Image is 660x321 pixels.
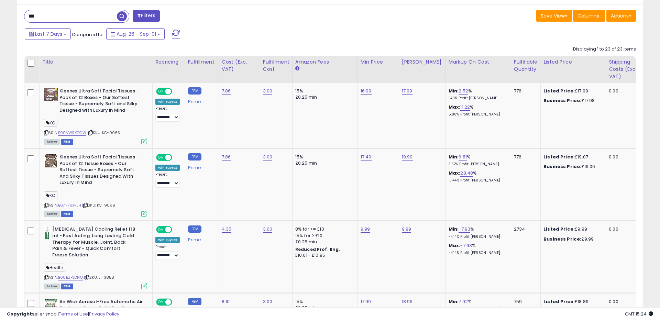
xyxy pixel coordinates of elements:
p: 3.67% Profit [PERSON_NAME] [449,162,506,167]
b: Min: [449,226,459,232]
b: Business Price: [543,236,581,242]
a: 8.10 [222,298,230,305]
span: All listings currently available for purchase on Amazon [44,139,60,145]
b: Max: [449,104,461,110]
span: ON [157,227,165,233]
b: Min: [449,154,459,160]
div: Preset: [155,106,180,122]
p: -4.14% Profit [PERSON_NAME] [449,251,506,255]
span: Health [44,264,65,272]
div: Amazon Fees [295,58,355,66]
span: ON [157,89,165,95]
img: 51qj3qP9lCL._SL40_.jpg [44,154,58,168]
a: 19.99 [402,154,413,160]
div: £10.01 - £10.85 [295,253,352,258]
div: 8% for <= £10 [295,226,352,232]
small: FBM [188,87,201,95]
div: Preset: [155,172,180,188]
a: 28.48 [460,170,473,177]
div: Shipping Costs (Exc. VAT) [609,58,644,80]
div: £0.25 min [295,94,352,100]
div: Prime [188,162,213,170]
div: [PERSON_NAME] [402,58,443,66]
a: 4.35 [222,226,232,233]
div: £9.99 [543,226,601,232]
b: Kleenex Ultra Soft Facial Tissues - Pack of 12 Boxes - Our Softest Tissue - Supremely Soft and Si... [59,88,143,115]
div: £17.98 [543,98,601,104]
p: 5.88% Profit [PERSON_NAME] [449,112,506,117]
b: Listed Price: [543,88,575,94]
button: Aug-26 - Sep-01 [106,28,165,40]
div: £19.07 [543,154,601,160]
div: Markup on Cost [449,58,508,66]
a: B07FP6XFLH [58,202,81,208]
a: B00EZPJDNQ [58,275,83,280]
button: Filters [133,10,159,22]
div: Displaying 1 to 23 of 23 items [573,46,636,53]
div: Repricing [155,58,182,66]
div: 759 [514,299,535,305]
div: 0.00 [609,154,642,160]
button: Last 7 Days [25,28,71,40]
div: £0.25 min [295,160,352,166]
p: -4.14% Profit [PERSON_NAME] [449,234,506,239]
div: ASIN: [44,154,147,216]
div: Fulfillable Quantity [514,58,538,73]
a: Terms of Use [59,311,88,317]
div: Min Price [361,58,396,66]
div: Fulfillment [188,58,216,66]
b: Listed Price: [543,298,575,305]
div: Win BuyBox [155,99,180,105]
div: Cost (Exc. VAT) [222,58,257,73]
div: ASIN: [44,226,147,288]
div: 15% [295,299,352,305]
div: 15% [295,154,352,160]
b: Min: [449,88,459,94]
a: 2.52 [459,88,468,95]
a: 3.00 [263,88,273,95]
a: B09VWRXGGW [58,130,86,136]
span: Compared to: [72,31,103,38]
a: -7.93 [460,242,472,249]
b: Kleenex Ultra Soft Facial Tissues - Pack of 12 Tissue Boxes - Our Softest Tissue - Supremely Soft... [59,154,143,188]
div: Win BuyBox [155,165,180,171]
div: Preset: [155,245,180,260]
div: % [449,154,506,167]
b: Business Price: [543,97,581,104]
button: Columns [573,10,605,22]
div: % [449,104,506,117]
div: % [449,88,506,101]
div: 0.00 [609,226,642,232]
span: | SKU: LI-3858 [84,275,114,280]
span: All listings currently available for purchase on Amazon [44,284,60,289]
b: Max: [449,170,461,176]
b: [MEDICAL_DATA] Cooling Relief 118 ml - Fast Acting, Long Lasting Cold Therapy for Muscle, Joint, ... [52,226,136,260]
a: 3.00 [263,298,273,305]
span: FBM [61,211,73,217]
a: 11.22 [460,104,470,111]
small: Amazon Fees. [295,66,299,72]
span: Last 7 Days [35,31,62,37]
th: The percentage added to the cost of goods (COGS) that forms the calculator for Min & Max prices. [445,56,511,83]
div: 0.00 [609,88,642,94]
a: 16.99 [361,88,372,95]
span: KC [44,119,57,127]
small: FBM [188,298,201,305]
span: All listings currently available for purchase on Amazon [44,211,60,217]
div: Listed Price [543,58,603,66]
span: | SKU: KC-9099 [82,202,115,208]
div: ASIN: [44,88,147,144]
span: ON [157,155,165,160]
span: 2025-09-9 15:24 GMT [625,311,653,317]
span: Aug-26 - Sep-01 [117,31,156,37]
a: 7.92 [459,298,468,305]
p: 13.44% Profit [PERSON_NAME] [449,178,506,183]
a: 7.86 [222,88,231,95]
div: Win BuyBox [155,237,180,243]
div: % [449,170,506,183]
small: FBM [188,225,201,233]
img: 41JFJnYa85L._SL40_.jpg [44,88,58,101]
b: Listed Price: [543,154,575,160]
p: 1.40% Profit [PERSON_NAME] [449,96,506,101]
div: % [449,243,506,255]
